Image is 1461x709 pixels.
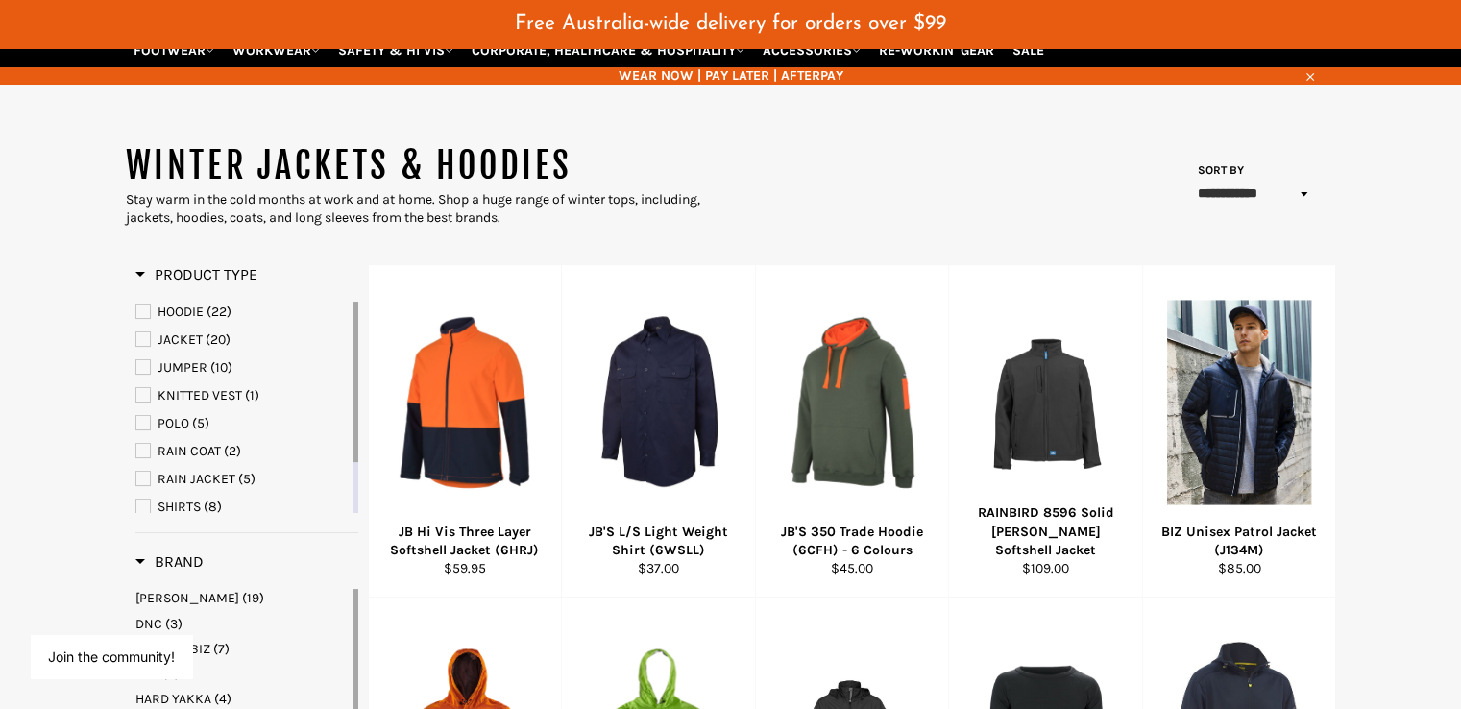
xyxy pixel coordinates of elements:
a: KNITTED VEST [135,385,350,406]
label: Sort by [1192,162,1245,179]
span: HOODIE [158,304,204,320]
a: HOODIE [135,302,350,323]
span: (3) [165,616,183,632]
a: FOOTWEAR [126,34,222,67]
a: RAIN JACKET [135,469,350,490]
span: DNC [135,616,162,632]
a: RAIN COAT [135,441,350,462]
span: (10) [210,359,232,376]
span: KNITTED VEST [158,387,242,403]
div: BIZ Unisex Patrol Jacket (J134M) [1155,523,1324,560]
h1: WINTER JACKETS & HOODIES [126,142,731,190]
span: RAIN JACKET [158,471,235,487]
a: SALE [1005,34,1052,67]
a: JUMPER [135,357,350,379]
a: JACKET [135,330,350,351]
span: WEAR NOW | PAY LATER | AFTERPAY [126,66,1336,85]
a: JB Hi Vis Three Layer Softshell Jacket (6HRJ)JB Hi Vis Three Layer Softshell Jacket (6HRJ)$59.95 [368,265,562,598]
a: FXD [135,665,350,683]
span: HARD YAKKA [135,691,211,707]
button: Join the community! [48,648,175,665]
a: BIZ Unisex Patrol Jacket (J134M)BIZ Unisex Patrol Jacket (J134M)$85.00 [1142,265,1336,598]
span: RAIN COAT [158,443,221,459]
a: CORPORATE, HEALTHCARE & HOSPITALITY [464,34,752,67]
a: JB'S 350 Trade Hoodie (6CFH) - 6 ColoursJB'S 350 Trade Hoodie (6CFH) - 6 Colours$45.00 [755,265,949,598]
a: SAFETY & HI VIS [330,34,461,67]
span: Product Type [135,265,257,283]
a: JB'S L/S Light Weight Shirt (6WSLL)JB'S L/S Light Weight Shirt (6WSLL)$37.00 [561,265,755,598]
a: BISLEY [135,589,350,607]
span: (19) [242,590,264,606]
h3: Brand [135,552,204,572]
span: JACKET [158,331,203,348]
a: SHIRTS [135,497,350,518]
a: FASHION BIZ [135,640,350,658]
span: Free Australia-wide delivery for orders over $99 [515,13,946,34]
div: RAINBIRD 8596 Solid [PERSON_NAME] Softshell Jacket [962,503,1131,559]
a: HARD YAKKA [135,690,350,708]
a: ACCESSORIES [755,34,868,67]
span: (5) [238,471,256,487]
h3: Product Type [135,265,257,284]
span: (20) [206,331,231,348]
a: POLO [135,413,350,434]
span: FASHION BIZ [135,641,210,657]
a: RAINBIRD 8596 Solid Landy Softshell JacketRAINBIRD 8596 Solid [PERSON_NAME] Softshell Jacket$109.00 [948,265,1142,598]
span: (22) [207,304,231,320]
span: (2) [224,443,241,459]
div: Stay warm in the cold months at work and at home. Shop a huge range of winter tops, including, ja... [126,190,731,228]
span: (8) [204,499,222,515]
span: JUMPER [158,359,207,376]
span: (4) [214,691,231,707]
span: [PERSON_NAME] [135,590,239,606]
span: (5) [192,415,209,431]
div: JB'S 350 Trade Hoodie (6CFH) - 6 Colours [767,523,937,560]
span: SHIRTS [158,499,201,515]
a: DNC [135,615,350,633]
span: (1) [245,387,259,403]
a: WORKWEAR [225,34,328,67]
div: JB'S L/S Light Weight Shirt (6WSLL) [574,523,743,560]
span: POLO [158,415,189,431]
div: JB Hi Vis Three Layer Softshell Jacket (6HRJ) [380,523,549,560]
span: (7) [213,641,230,657]
a: RE-WORKIN' GEAR [871,34,1002,67]
span: Brand [135,552,204,571]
